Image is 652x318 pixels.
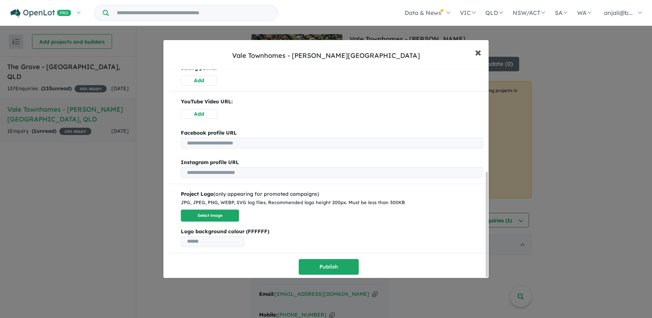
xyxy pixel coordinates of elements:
button: Select image [181,210,239,222]
button: Publish [299,259,359,275]
span: anjali@b... [604,9,633,16]
b: Instagram profile URL [181,159,239,166]
b: Facebook profile URL [181,130,237,136]
div: Vale Townhomes - [PERSON_NAME][GEOGRAPHIC_DATA] [232,51,420,60]
b: Logo background colour (FFFFFF) [181,227,483,236]
span: × [475,44,481,60]
div: (only appearing for promoted campaigns) [181,190,483,199]
b: Project Logo [181,191,214,197]
div: JPG, JPEG, PNG, WEBP, SVG log files. Recommended logo height 200px. Must be less than 300KB [181,199,483,207]
input: Try estate name, suburb, builder or developer [110,5,276,21]
button: Add [181,109,217,119]
p: YouTube Video URL: [181,98,483,106]
button: Add [181,76,217,86]
img: Openlot PRO Logo White [11,9,71,18]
